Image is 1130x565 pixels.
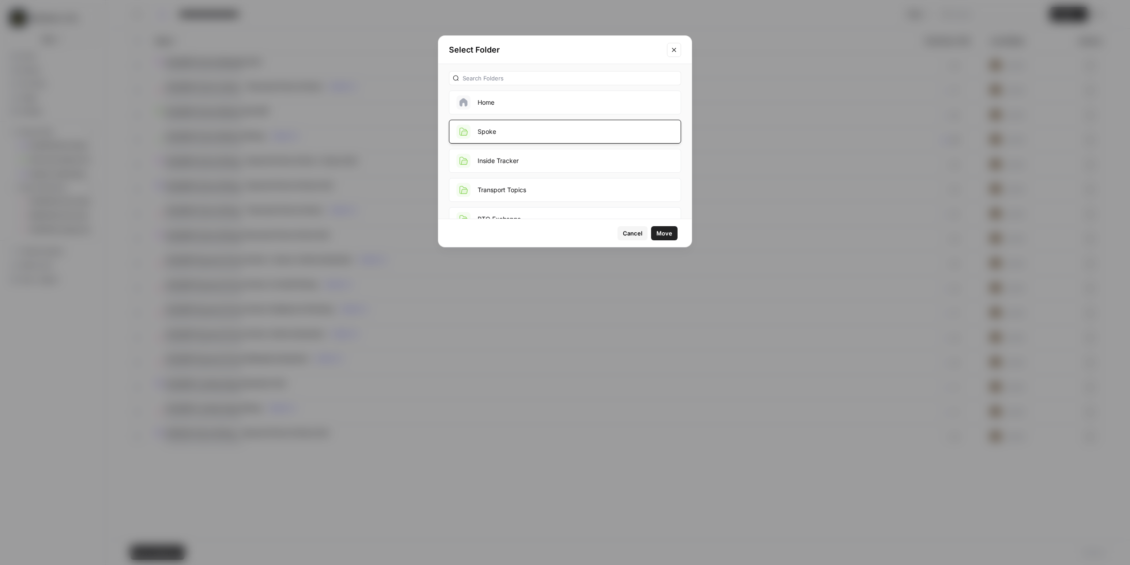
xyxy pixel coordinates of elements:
[656,229,672,238] span: Move
[667,43,681,57] button: Close modal
[463,74,677,83] input: Search Folders
[623,229,642,238] span: Cancel
[449,120,681,144] button: Spoke
[618,226,648,240] button: Cancel
[449,149,681,173] button: Inside Tracker
[449,44,662,56] h2: Select Folder
[651,226,678,240] button: Move
[449,91,681,114] button: Home
[449,178,681,202] button: Transport Topics
[449,207,681,231] button: PTO Exchange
